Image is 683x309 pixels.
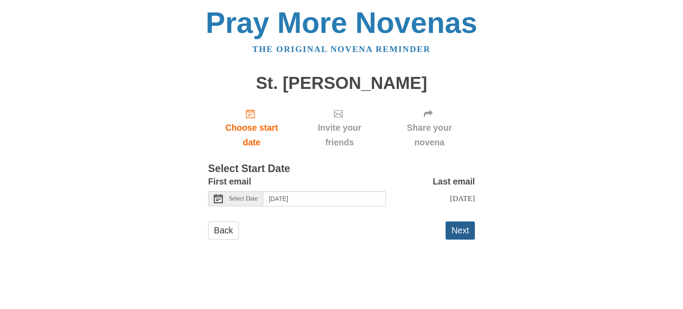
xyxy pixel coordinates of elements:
[253,44,431,54] a: The original novena reminder
[208,101,295,154] a: Choose start date
[208,74,475,93] h1: St. [PERSON_NAME]
[450,194,475,203] span: [DATE]
[206,6,478,39] a: Pray More Novenas
[304,120,375,150] span: Invite your friends
[393,120,466,150] span: Share your novena
[384,101,475,154] div: Click "Next" to confirm your start date first.
[208,174,251,189] label: First email
[263,191,386,206] input: Use the arrow keys to pick a date
[208,221,239,240] a: Back
[433,174,475,189] label: Last email
[446,221,475,240] button: Next
[229,196,257,202] span: Select Date
[295,101,384,154] div: Click "Next" to confirm your start date first.
[217,120,286,150] span: Choose start date
[208,163,475,175] h3: Select Start Date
